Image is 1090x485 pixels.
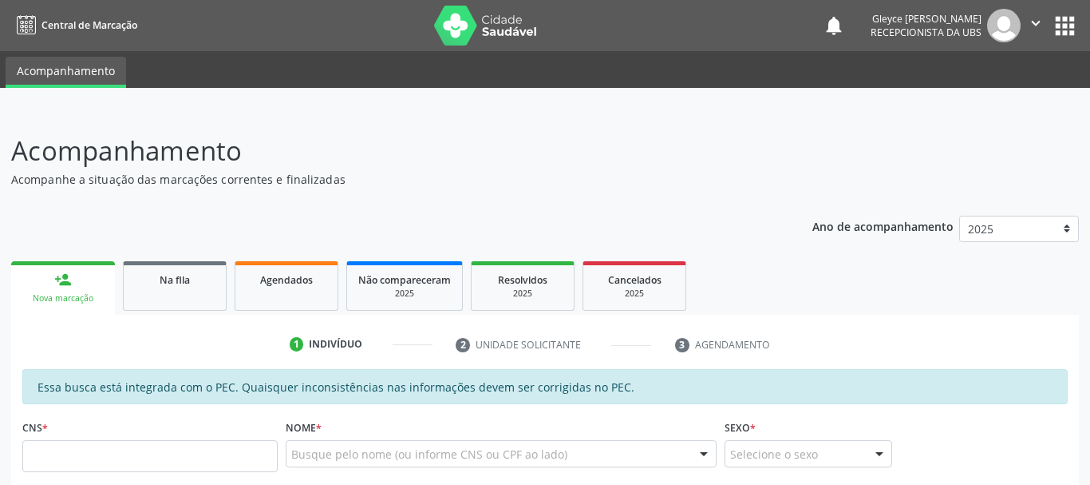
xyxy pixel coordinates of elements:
[22,292,104,304] div: Nova marcação
[54,271,72,288] div: person_add
[1027,14,1045,32] i: 
[871,12,981,26] div: Gleyce [PERSON_NAME]
[358,288,451,300] div: 2025
[987,9,1021,42] img: img
[1021,9,1051,42] button: 
[730,446,818,463] span: Selecione o sexo
[6,57,126,88] a: Acompanhamento
[725,415,756,440] label: Sexo
[608,273,662,287] span: Cancelados
[260,273,313,287] span: Agendados
[11,12,137,38] a: Central de Marcação
[812,216,954,236] p: Ano de acompanhamento
[11,171,759,188] p: Acompanhe a situação das marcações correntes e finalizadas
[290,337,304,352] div: 1
[823,14,845,37] button: notifications
[22,369,1068,404] div: Essa busca está integrada com o PEC. Quaisquer inconsistências nas informações devem ser corrigid...
[309,337,362,352] div: Indivíduo
[160,273,190,287] span: Na fila
[483,288,563,300] div: 2025
[594,288,674,300] div: 2025
[291,446,567,463] span: Busque pelo nome (ou informe CNS ou CPF ao lado)
[286,415,322,440] label: Nome
[871,26,981,39] span: Recepcionista da UBS
[1051,12,1079,40] button: apps
[498,273,547,287] span: Resolvidos
[11,131,759,171] p: Acompanhamento
[358,273,451,287] span: Não compareceram
[41,18,137,32] span: Central de Marcação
